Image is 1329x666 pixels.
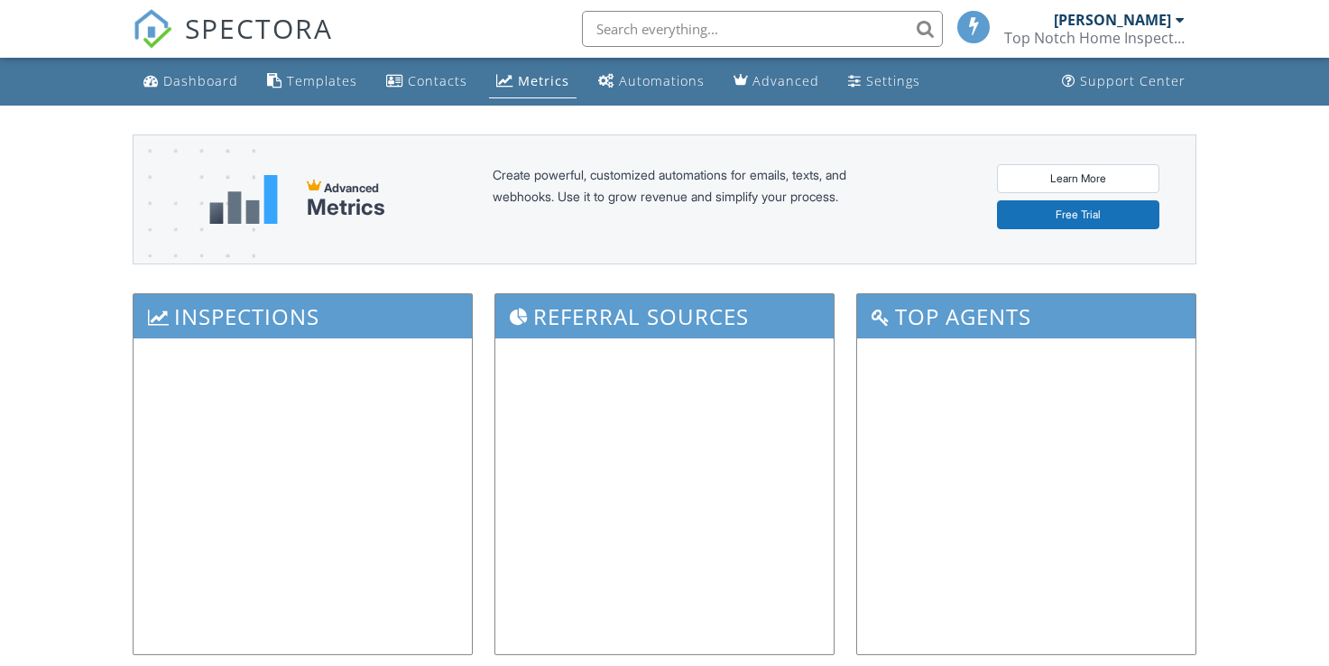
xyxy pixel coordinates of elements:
div: Contacts [408,72,467,89]
img: advanced-banner-bg-f6ff0eecfa0ee76150a1dea9fec4b49f333892f74bc19f1b897a312d7a1b2ff3.png [134,135,255,335]
div: Support Center [1080,72,1186,89]
span: Advanced [324,180,379,195]
div: Create powerful, customized automations for emails, texts, and webhooks. Use it to grow revenue a... [493,164,890,235]
div: Advanced [752,72,819,89]
a: Automations (Basic) [591,65,712,98]
a: Templates [260,65,365,98]
a: Dashboard [136,65,245,98]
a: SPECTORA [133,24,333,62]
div: Top Notch Home Inspections LLC [1004,29,1185,47]
input: Search everything... [582,11,943,47]
h3: Inspections [134,294,472,338]
a: Metrics [489,65,577,98]
div: Settings [866,72,920,89]
a: Advanced [726,65,826,98]
img: metrics-aadfce2e17a16c02574e7fc40e4d6b8174baaf19895a402c862ea781aae8ef5b.svg [209,175,278,224]
div: [PERSON_NAME] [1054,11,1171,29]
h3: Top Agents [857,294,1195,338]
div: Metrics [518,72,569,89]
a: Contacts [379,65,475,98]
a: Free Trial [997,200,1159,229]
span: SPECTORA [185,9,333,47]
div: Templates [287,72,357,89]
img: The Best Home Inspection Software - Spectora [133,9,172,49]
div: Metrics [307,195,385,220]
a: Learn More [997,164,1159,193]
div: Automations [619,72,705,89]
h3: Referral Sources [495,294,834,338]
a: Support Center [1055,65,1193,98]
div: Dashboard [163,72,238,89]
a: Settings [841,65,928,98]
